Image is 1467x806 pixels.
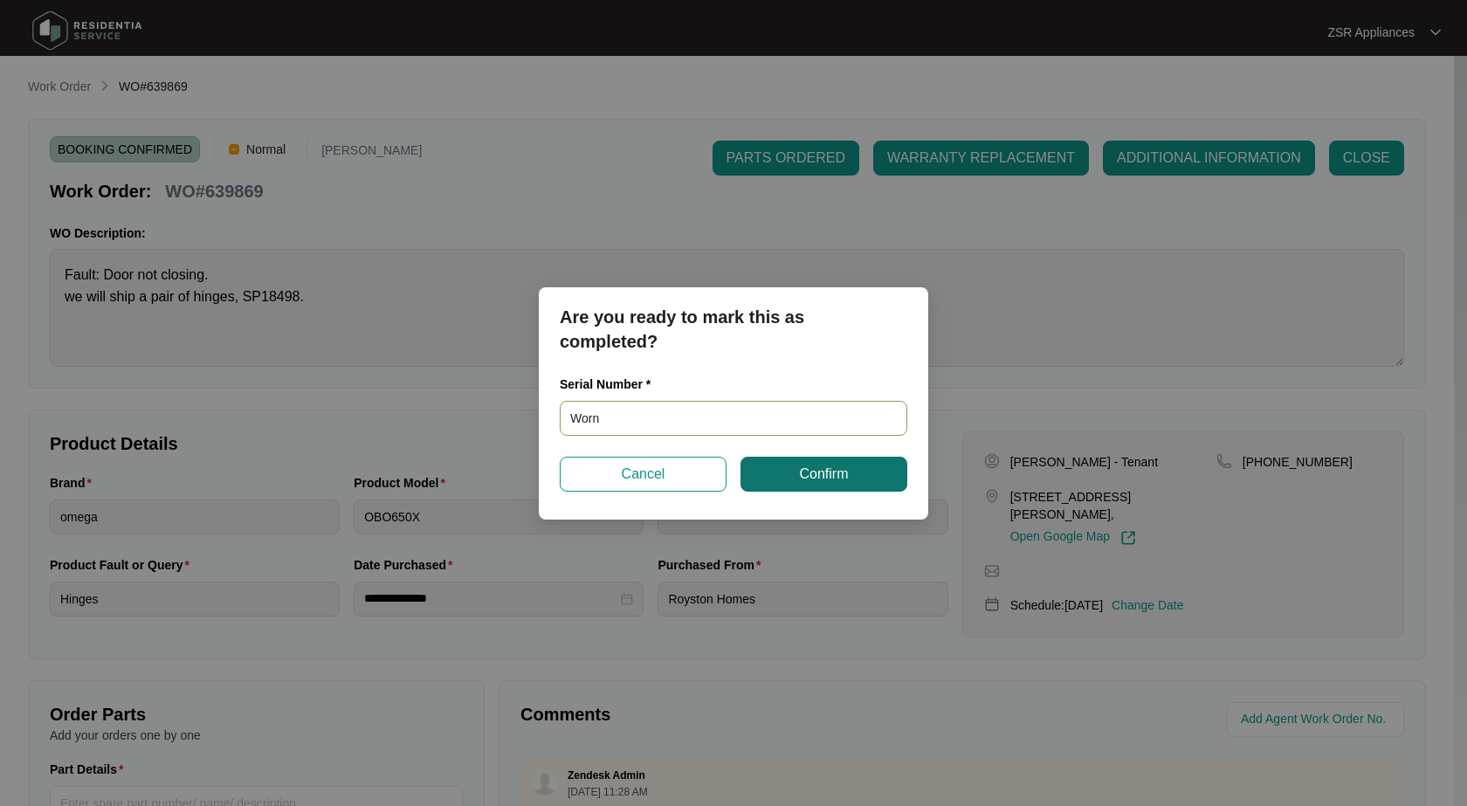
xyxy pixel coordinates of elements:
[560,375,664,393] label: Serial Number *
[560,305,907,329] p: Are you ready to mark this as
[799,464,848,485] span: Confirm
[740,457,907,492] button: Confirm
[622,464,665,485] span: Cancel
[560,329,907,354] p: completed?
[560,457,727,492] button: Cancel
